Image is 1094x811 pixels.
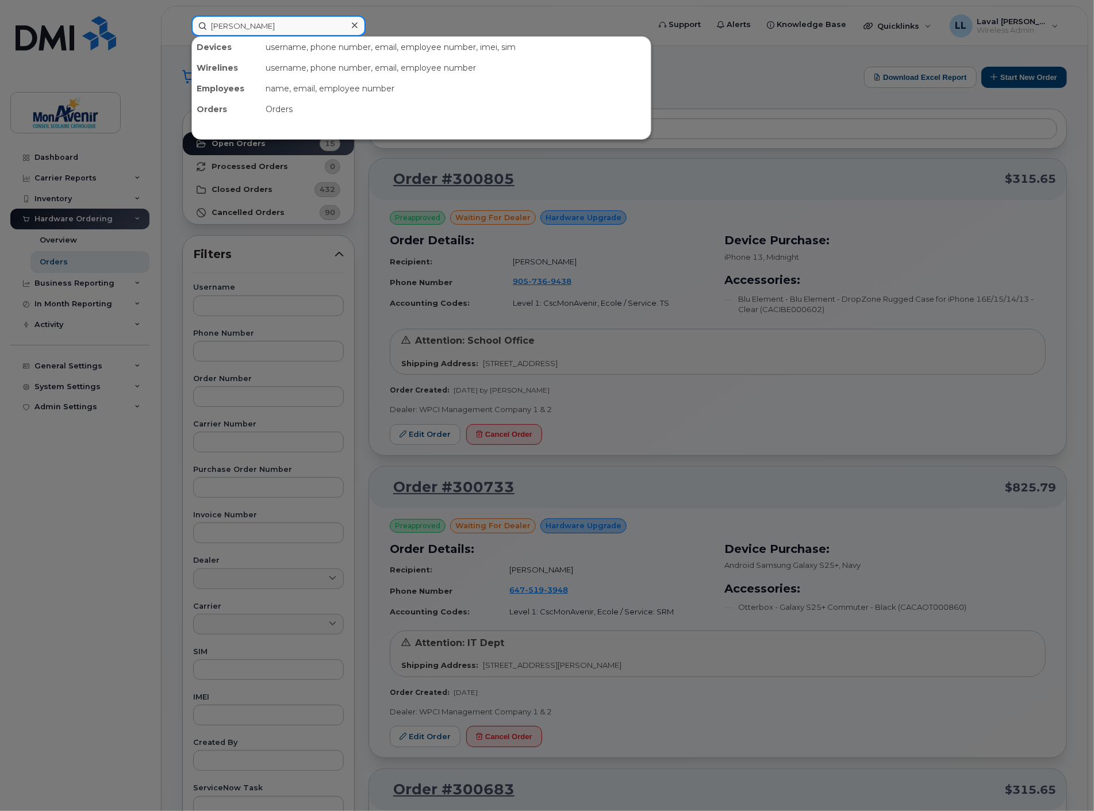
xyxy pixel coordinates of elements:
[261,37,651,57] div: username, phone number, email, employee number, imei, sim
[192,37,261,57] div: Devices
[261,78,651,99] div: name, email, employee number
[261,99,651,120] div: Orders
[192,78,261,99] div: Employees
[192,99,261,120] div: Orders
[261,57,651,78] div: username, phone number, email, employee number
[192,57,261,78] div: Wirelines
